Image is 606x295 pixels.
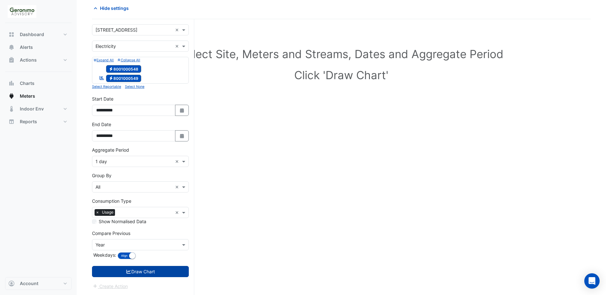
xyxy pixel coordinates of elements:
[5,54,72,66] button: Actions
[5,90,72,102] button: Meters
[106,65,142,73] span: 8001000548
[8,31,15,38] app-icon: Dashboard
[20,106,44,112] span: Indoor Env
[92,3,133,14] button: Hide settings
[99,75,105,81] fa-icon: Reportable
[175,158,180,165] span: Clear
[179,133,185,139] fa-icon: Select Date
[8,93,15,99] app-icon: Meters
[109,76,113,81] fa-icon: Electricity
[5,277,72,290] button: Account
[5,115,72,128] button: Reports
[100,5,129,11] span: Hide settings
[92,230,130,237] label: Compare Previous
[20,80,35,87] span: Charts
[20,57,37,63] span: Actions
[106,75,142,82] span: 8001000549
[125,84,144,89] button: Select None
[94,57,114,63] button: Expand All
[102,47,580,61] h1: Select Site, Meters and Streams, Dates and Aggregate Period
[95,209,100,216] span: ×
[8,106,15,112] app-icon: Indoor Env
[92,84,121,89] button: Select Reportable
[5,28,72,41] button: Dashboard
[92,172,111,179] label: Group By
[8,5,36,18] img: Company Logo
[94,58,114,62] small: Expand All
[109,66,113,71] fa-icon: Electricity
[99,218,146,225] label: Show Normalised Data
[175,43,180,49] span: Clear
[175,209,180,216] span: Clear
[179,108,185,113] fa-icon: Select Date
[20,280,38,287] span: Account
[8,44,15,50] app-icon: Alerts
[92,252,116,258] label: Weekdays:
[175,184,180,190] span: Clear
[20,44,33,50] span: Alerts
[20,118,37,125] span: Reports
[8,118,15,125] app-icon: Reports
[92,266,189,277] button: Draw Chart
[102,68,580,82] h1: Click 'Draw Chart'
[92,95,113,102] label: Start Date
[92,85,121,89] small: Select Reportable
[5,102,72,115] button: Indoor Env
[5,77,72,90] button: Charts
[584,273,600,289] div: Open Intercom Messenger
[100,209,115,216] span: Usage
[118,58,140,62] small: Collapse All
[20,31,44,38] span: Dashboard
[92,283,128,288] app-escalated-ticket-create-button: Please draw the charts first
[125,85,144,89] small: Select None
[92,147,129,153] label: Aggregate Period
[8,80,15,87] app-icon: Charts
[5,41,72,54] button: Alerts
[92,198,131,204] label: Consumption Type
[20,93,35,99] span: Meters
[175,26,180,33] span: Clear
[8,57,15,63] app-icon: Actions
[92,121,111,128] label: End Date
[118,57,140,63] button: Collapse All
